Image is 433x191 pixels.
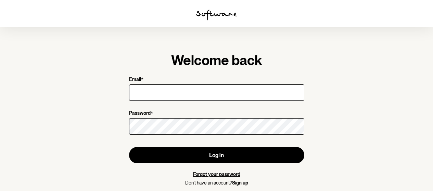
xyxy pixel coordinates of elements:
p: Email [129,77,141,83]
h1: Welcome back [129,52,304,68]
a: Sign up [232,180,248,186]
img: software logo [196,10,237,21]
p: Password [129,110,151,117]
a: Forgot your password [193,172,240,177]
p: Don't have an account? [129,180,304,186]
button: Log in [129,147,304,163]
